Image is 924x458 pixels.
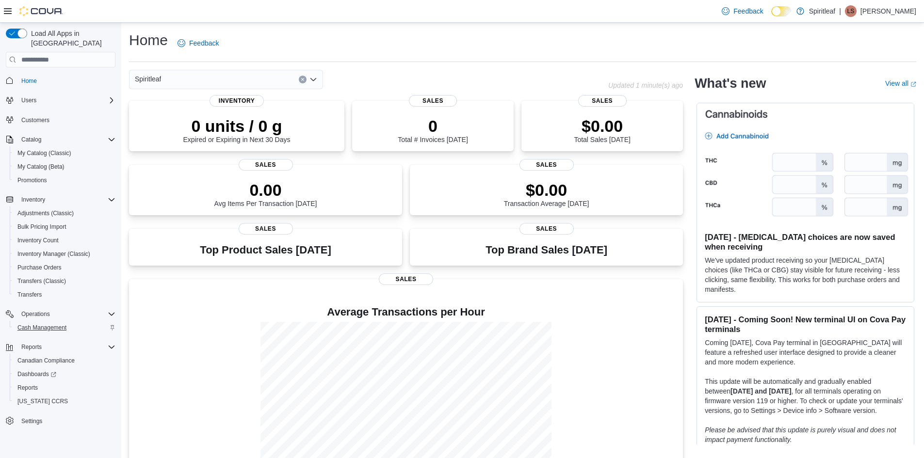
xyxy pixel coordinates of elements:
[17,194,115,205] span: Inventory
[10,367,119,381] a: Dashboards
[14,355,115,366] span: Canadian Compliance
[409,95,457,107] span: Sales
[6,69,115,453] nav: Complex example
[200,244,331,256] h3: Top Product Sales [DATE]
[10,321,119,334] button: Cash Management
[14,147,75,159] a: My Catalog (Classic)
[398,116,468,136] p: 0
[10,247,119,261] button: Inventory Manager (Classic)
[17,250,90,258] span: Inventory Manager (Classic)
[14,289,46,300] a: Transfers
[718,1,767,21] a: Feedback
[14,395,72,407] a: [US_STATE] CCRS
[14,235,115,246] span: Inventory Count
[17,291,42,299] span: Transfers
[14,382,115,394] span: Reports
[733,6,763,16] span: Feedback
[14,289,115,300] span: Transfers
[10,234,119,247] button: Inventory Count
[10,146,119,160] button: My Catalog (Classic)
[10,354,119,367] button: Canadian Compliance
[14,355,79,366] a: Canadian Compliance
[27,29,115,48] span: Load All Apps in [GEOGRAPHIC_DATA]
[705,377,906,415] p: This update will be automatically and gradually enabled between , for all terminals operating on ...
[17,370,56,378] span: Dashboards
[17,357,75,364] span: Canadian Compliance
[910,81,916,87] svg: External link
[239,159,293,171] span: Sales
[17,397,68,405] span: [US_STATE] CCRS
[10,274,119,288] button: Transfers (Classic)
[14,221,115,233] span: Bulk Pricing Import
[705,426,896,443] em: Please be advised that this update is purely visual and does not impact payment functionality.
[14,161,115,173] span: My Catalog (Beta)
[17,237,59,244] span: Inventory Count
[174,33,223,53] a: Feedback
[14,262,115,273] span: Purchase Orders
[17,324,66,332] span: Cash Management
[14,275,70,287] a: Transfers (Classic)
[17,415,115,427] span: Settings
[14,368,60,380] a: Dashboards
[705,232,906,252] h3: [DATE] - [MEDICAL_DATA] choices are now saved when receiving
[10,206,119,220] button: Adjustments (Classic)
[17,95,115,106] span: Users
[21,196,45,204] span: Inventory
[299,76,307,83] button: Clear input
[379,273,433,285] span: Sales
[705,338,906,367] p: Coming [DATE], Cova Pay terminal in [GEOGRAPHIC_DATA] will feature a refreshed user interface des...
[2,113,119,127] button: Customers
[183,116,291,143] div: Expired or Expiring in Next 30 Days
[17,308,115,320] span: Operations
[14,275,115,287] span: Transfers (Classic)
[17,308,54,320] button: Operations
[14,174,51,186] a: Promotions
[21,116,49,124] span: Customers
[17,415,46,427] a: Settings
[608,81,683,89] p: Updated 1 minute(s) ago
[19,6,63,16] img: Cova
[17,277,66,285] span: Transfers (Classic)
[210,95,264,107] span: Inventory
[14,161,68,173] a: My Catalog (Beta)
[21,96,36,104] span: Users
[14,207,78,219] a: Adjustments (Classic)
[189,38,219,48] span: Feedback
[2,94,119,107] button: Users
[17,95,40,106] button: Users
[14,248,94,260] a: Inventory Manager (Classic)
[21,343,42,351] span: Reports
[137,306,675,318] h4: Average Transactions per Hour
[14,262,65,273] a: Purchase Orders
[2,133,119,146] button: Catalog
[10,174,119,187] button: Promotions
[135,73,161,85] span: Spiritleaf
[398,116,468,143] div: Total # Invoices [DATE]
[14,147,115,159] span: My Catalog (Classic)
[574,116,630,136] p: $0.00
[14,368,115,380] span: Dashboards
[183,116,291,136] p: 0 units / 0 g
[10,395,119,408] button: [US_STATE] CCRS
[214,180,317,207] div: Avg Items Per Transaction [DATE]
[2,73,119,87] button: Home
[17,223,66,231] span: Bulk Pricing Import
[14,174,115,186] span: Promotions
[771,6,792,16] input: Dark Mode
[14,235,63,246] a: Inventory Count
[17,74,115,86] span: Home
[14,395,115,407] span: Washington CCRS
[10,261,119,274] button: Purchase Orders
[14,248,115,260] span: Inventory Manager (Classic)
[845,5,857,17] div: Lorrie S
[695,76,766,91] h2: What's new
[17,149,71,157] span: My Catalog (Classic)
[519,159,574,171] span: Sales
[309,76,317,83] button: Open list of options
[17,163,65,171] span: My Catalog (Beta)
[839,5,841,17] p: |
[17,341,46,353] button: Reports
[129,31,168,50] h1: Home
[14,221,70,233] a: Bulk Pricing Import
[17,384,38,392] span: Reports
